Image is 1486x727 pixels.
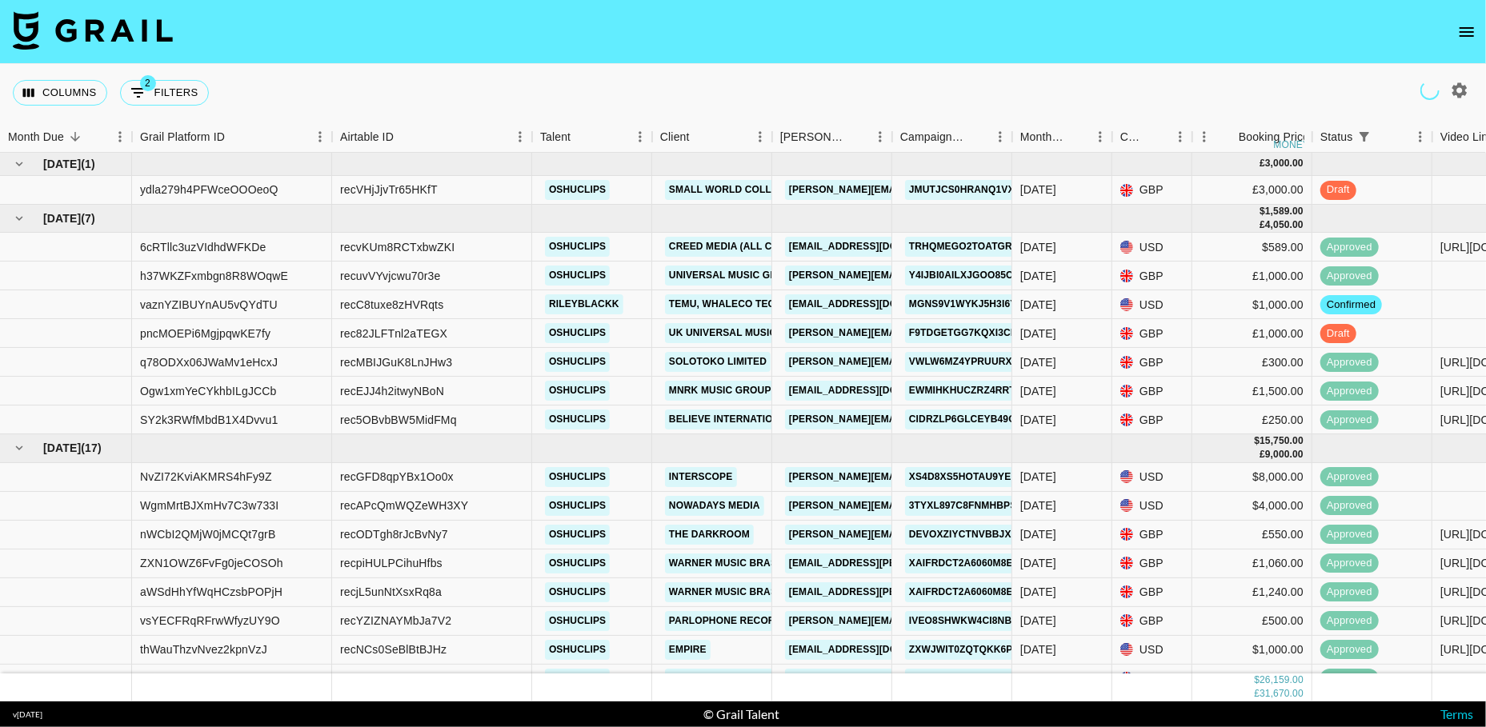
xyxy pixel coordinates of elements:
[1320,326,1356,342] span: draft
[785,611,1046,631] a: [PERSON_NAME][EMAIL_ADDRESS][DOMAIN_NAME]
[703,706,779,722] div: © Grail Talent
[140,326,270,342] div: pncMOEPi6MgjpqwKE7fy
[868,125,892,149] button: Menu
[140,670,274,686] div: UAxk3dOwRDalLJKI8CuE
[1020,268,1056,284] div: Aug '25
[140,526,275,542] div: nWCbI2QMjW0jMCQt7grB
[140,268,288,284] div: h37WKZFxmbgn8R8WOqwE
[785,266,1046,286] a: [PERSON_NAME][EMAIL_ADDRESS][DOMAIN_NAME]
[1265,448,1304,461] div: 9,000.00
[1020,555,1056,571] div: Jul '25
[13,709,42,720] div: v [DATE]
[1112,319,1192,348] div: GBP
[665,294,1091,314] a: Temu, Whaleco Technology Limited ([GEOGRAPHIC_DATA]/[GEOGRAPHIC_DATA])
[1320,498,1379,513] span: approved
[8,122,64,153] div: Month Due
[1112,578,1192,607] div: GBP
[1260,205,1265,218] div: $
[1192,549,1312,578] div: £1,060.00
[1192,176,1312,205] div: £3,000.00
[785,525,1046,545] a: [PERSON_NAME][EMAIL_ADDRESS][DOMAIN_NAME]
[1320,613,1379,629] span: approved
[1320,355,1379,370] span: approved
[1020,182,1056,198] div: Sep '25
[8,207,30,230] button: hide children
[1320,384,1379,399] span: approved
[545,180,610,200] a: oshuclips
[1192,578,1312,607] div: £1,240.00
[1265,218,1304,232] div: 4,050.00
[545,640,610,660] a: oshuclips
[988,125,1012,149] button: Menu
[1260,673,1304,687] div: 26,159.00
[1192,463,1312,492] div: $8,000.00
[571,126,593,148] button: Sort
[1020,584,1056,600] div: Jul '25
[1192,262,1312,290] div: £1,000.00
[140,383,277,399] div: Ogw1xmYeCYkhbILgJCCb
[1192,348,1312,377] div: £300.00
[340,182,438,198] div: recVHjJjvTr65HKfT
[13,80,107,106] button: Select columns
[905,180,1045,200] a: JmuTJCs0HRaNQ1VxGP3h
[340,469,454,485] div: recGFD8qpYBx1Oo0x
[748,125,772,149] button: Menu
[905,582,1039,602] a: xaiFrdct2a6060M8esaW
[545,237,610,257] a: oshuclips
[785,467,1128,487] a: [PERSON_NAME][EMAIL_ADDRESS][PERSON_NAME][DOMAIN_NAME]
[1192,319,1312,348] div: £1,000.00
[1112,492,1192,521] div: USD
[1192,125,1216,149] button: Menu
[1320,585,1379,600] span: approved
[340,613,451,629] div: recYZIZNAYMbJa7V2
[628,125,652,149] button: Menu
[545,352,610,372] a: oshuclips
[785,553,1046,573] a: [EMAIL_ADDRESS][PERSON_NAME][DOMAIN_NAME]
[545,467,610,487] a: oshuclips
[665,237,831,257] a: Creed Media (All Campaigns)
[1112,549,1192,578] div: GBP
[905,266,1034,286] a: Y4IjBi0aILXJGoo85odw
[690,126,712,148] button: Sort
[665,323,889,343] a: UK UNIVERSAL MUSIC OPERATIONS LIMITED
[1320,182,1356,198] span: draft
[64,126,86,148] button: Sort
[140,354,278,370] div: q78ODXx06JWaMv1eHcxJ
[1320,469,1379,485] span: approved
[120,80,209,106] button: Show filters
[540,122,571,153] div: Talent
[43,156,81,172] span: [DATE]
[340,326,447,342] div: rec82JLFTnl2aTEGX
[785,409,1128,429] a: [PERSON_NAME][EMAIL_ADDRESS][PERSON_NAME][DOMAIN_NAME]
[660,122,690,153] div: Client
[785,640,964,660] a: [EMAIL_ADDRESS][DOMAIN_NAME]
[545,582,610,602] a: oshuclips
[340,584,442,600] div: recjL5unNtXsxRq8a
[1239,122,1309,153] div: Booking Price
[1020,526,1056,542] div: Jul '25
[1451,16,1483,48] button: open drawer
[140,555,283,571] div: ZXN1OWZ6FvFg0jeCOSOh
[340,383,444,399] div: recEJJ4h2itwyNBoN
[1320,298,1382,313] span: confirmed
[665,467,737,487] a: Interscope
[1112,176,1192,205] div: GBP
[1112,262,1192,290] div: GBP
[340,239,455,255] div: recvKUm8RCTxbwZKI
[905,467,1043,487] a: xs4d8xs5hoTaU9yEroB5
[905,352,1050,372] a: VwLw6Mz4YPRUurXmcG58
[308,125,332,149] button: Menu
[652,122,772,153] div: Client
[1320,122,1353,153] div: Status
[1260,448,1265,461] div: £
[785,294,964,314] a: [EMAIL_ADDRESS][DOMAIN_NAME]
[1066,126,1088,148] button: Sort
[1012,122,1112,153] div: Month Due
[665,409,826,429] a: Believe International SARL
[340,297,443,313] div: recC8tuxe8zHVRqts
[846,126,868,148] button: Sort
[545,611,610,631] a: oshuclips
[1320,413,1379,428] span: approved
[340,354,452,370] div: recMBIJGuK8LnJHw3
[665,582,818,602] a: WARNER MUSIC BRASIL LTDA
